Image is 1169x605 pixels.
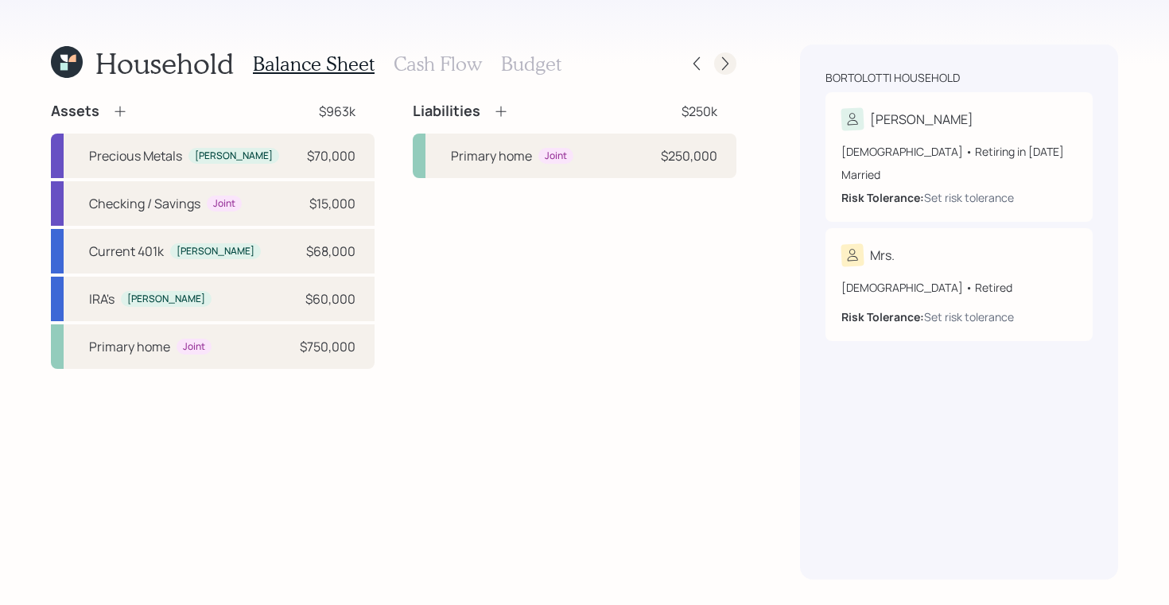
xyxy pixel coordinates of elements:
div: IRA's [89,289,115,308]
div: Primary home [89,337,170,356]
div: Checking / Savings [89,194,200,213]
div: [PERSON_NAME] [195,149,273,163]
div: [DEMOGRAPHIC_DATA] • Retiring in [DATE] [841,143,1077,160]
div: Current 401k [89,242,164,261]
div: $750,000 [300,337,355,356]
div: Married [841,166,1077,183]
div: Set risk tolerance [924,308,1014,325]
div: $15,000 [309,194,355,213]
b: Risk Tolerance: [841,309,924,324]
div: Joint [183,340,205,354]
div: Joint [545,149,567,163]
div: Joint [213,197,235,211]
h4: Assets [51,103,99,120]
div: Precious Metals [89,146,182,165]
div: Set risk tolerance [924,189,1014,206]
h4: Liabilities [413,103,480,120]
h3: Balance Sheet [253,52,375,76]
div: $68,000 [306,242,355,261]
div: $250,000 [661,146,717,165]
div: $60,000 [305,289,355,308]
h3: Budget [501,52,561,76]
div: $70,000 [307,146,355,165]
div: Bortolotti household [825,70,960,86]
div: [DEMOGRAPHIC_DATA] • Retired [841,279,1077,296]
b: Risk Tolerance: [841,190,924,205]
div: Mrs. [870,246,895,265]
div: [PERSON_NAME] [870,110,973,129]
div: [PERSON_NAME] [177,245,254,258]
div: Primary home [451,146,532,165]
div: $963k [319,102,355,121]
h1: Household [95,46,234,80]
div: $250k [682,102,717,121]
div: [PERSON_NAME] [127,293,205,306]
h3: Cash Flow [394,52,482,76]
